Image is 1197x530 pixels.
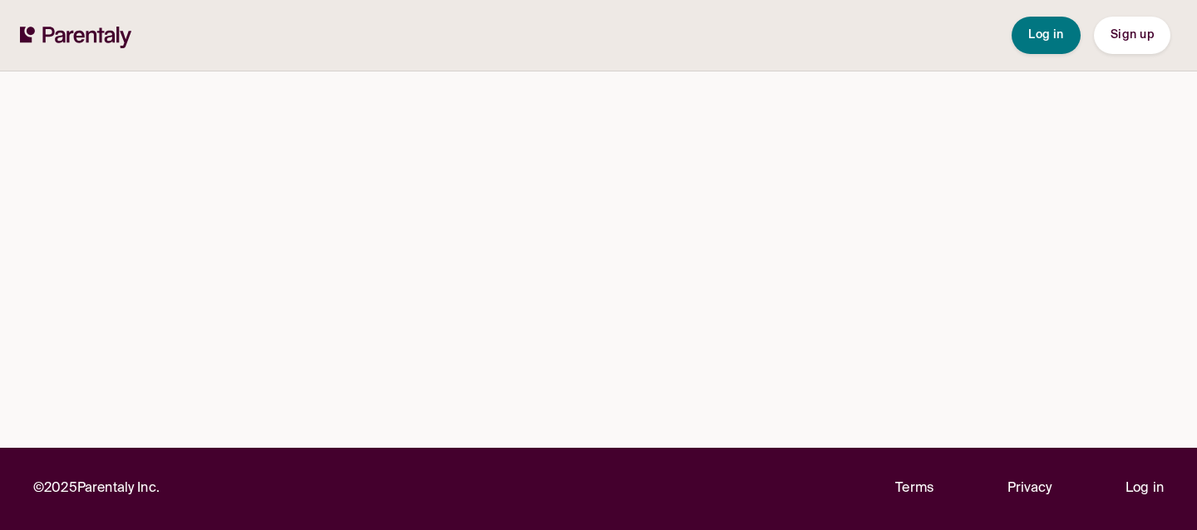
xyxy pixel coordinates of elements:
span: Sign up [1111,29,1154,41]
a: Log in [1126,478,1164,500]
button: Log in [1012,17,1081,54]
span: Log in [1028,29,1064,41]
p: © 2025 Parentaly Inc. [33,478,160,500]
a: Privacy [1007,478,1052,500]
button: Sign up [1094,17,1170,54]
a: Terms [895,478,933,500]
